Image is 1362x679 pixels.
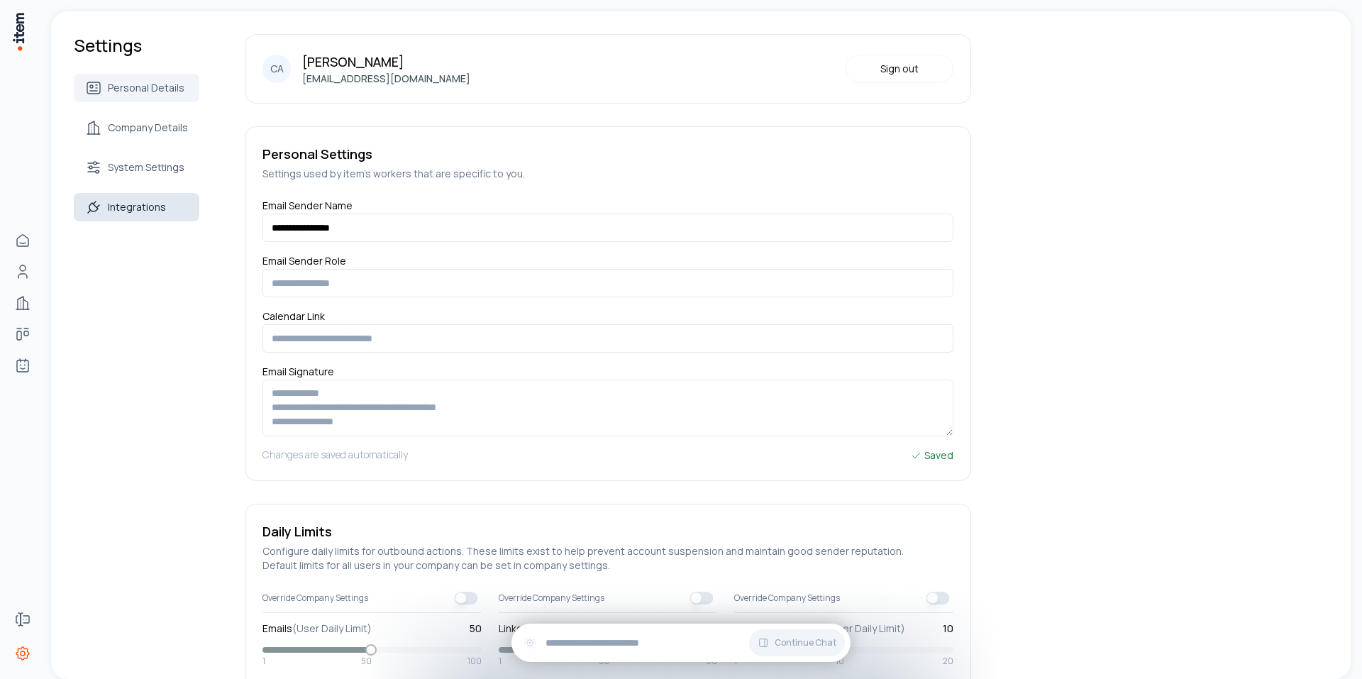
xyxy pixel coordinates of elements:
[108,81,184,95] span: Personal Details
[262,448,408,463] h5: Changes are saved automatically
[108,160,184,175] span: System Settings
[467,656,482,667] span: 100
[361,656,372,667] span: 50
[262,656,265,667] span: 1
[302,52,470,72] p: [PERSON_NAME]
[74,74,199,102] a: Personal Details
[499,656,502,667] span: 1
[262,592,368,604] span: Override Company Settings
[499,622,671,636] label: LinkedIn Messages
[9,320,37,348] a: Deals
[302,72,470,86] p: [EMAIL_ADDRESS][DOMAIN_NAME]
[734,622,905,636] label: LinkedIn Invitations
[11,11,26,52] img: Item Brain Logo
[9,351,37,380] a: Agents
[74,193,199,221] a: Integrations
[511,624,851,662] div: Continue Chat
[775,637,836,648] span: Continue Chat
[108,121,188,135] span: Company Details
[262,167,953,181] h5: Settings used by item's workers that are specific to you.
[9,639,37,668] a: Settings
[262,365,334,384] label: Email Signature
[592,622,671,635] span: (User Daily Limit)
[705,622,717,636] span: 30
[262,55,291,83] div: CA
[943,622,953,636] span: 10
[9,289,37,317] a: Companies
[826,622,905,635] span: (User Daily Limit)
[108,200,166,214] span: Integrations
[262,544,953,573] h5: Configure daily limits for outbound actions. These limits exist to help prevent account suspensio...
[262,199,353,218] label: Email Sender Name
[470,622,482,636] span: 50
[262,144,953,164] h5: Personal Settings
[262,521,953,541] h5: Daily Limits
[9,605,37,634] a: Forms
[262,254,346,273] label: Email Sender Role
[734,592,840,604] span: Override Company Settings
[262,622,372,636] label: Emails
[846,55,953,83] button: Sign out
[74,153,199,182] a: System Settings
[9,226,37,255] a: Home
[292,622,372,635] span: (User Daily Limit)
[9,258,37,286] a: People
[262,309,325,329] label: Calendar Link
[910,448,953,463] div: Saved
[74,34,199,57] h1: Settings
[836,656,844,667] span: 10
[499,592,604,604] span: Override Company Settings
[943,656,953,667] span: 20
[74,114,199,142] a: Company Details
[749,629,845,656] button: Continue Chat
